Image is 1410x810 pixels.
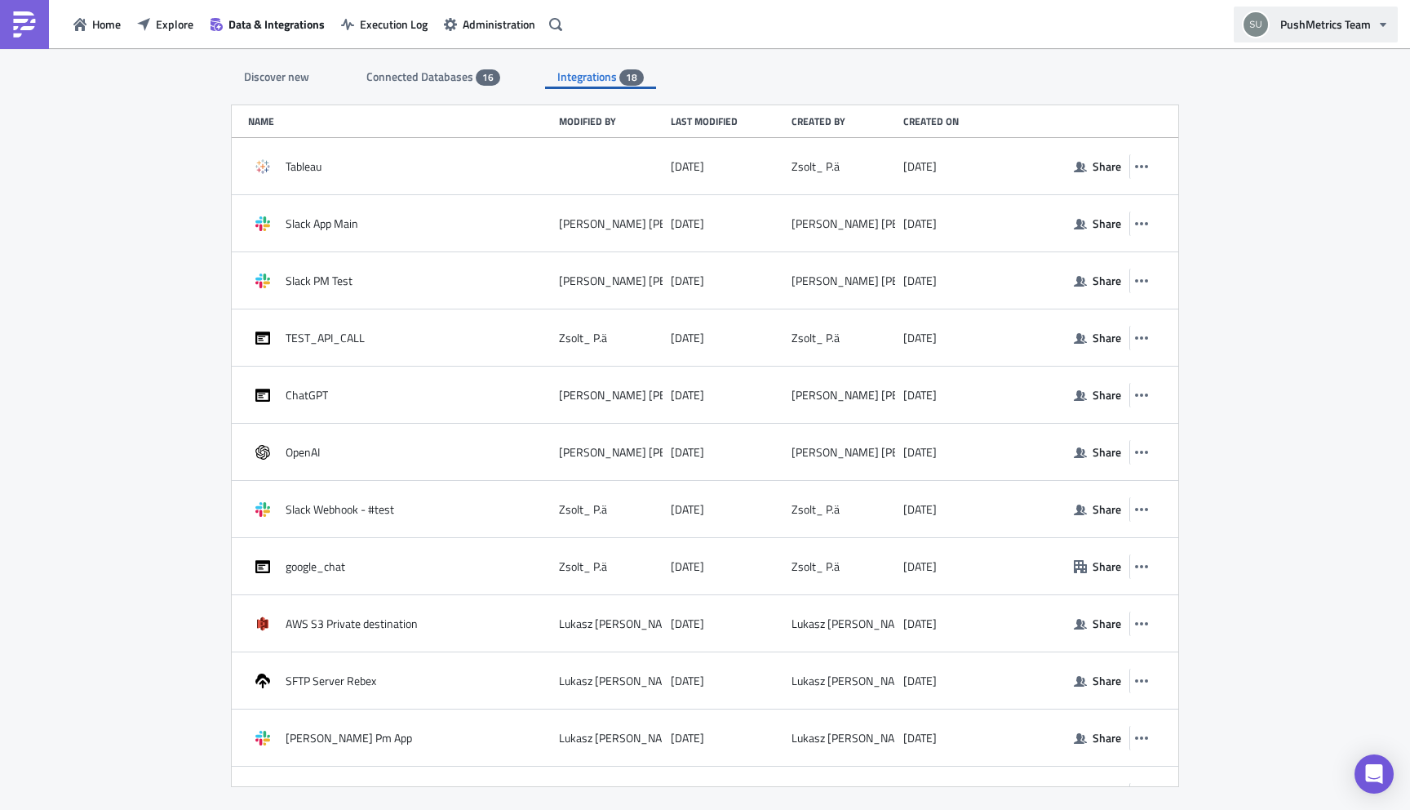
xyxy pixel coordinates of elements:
span: Share [1093,443,1121,461]
time: 2025-08-24T00:06:24Z [671,159,704,174]
button: Home [65,11,129,37]
span: Tableau [286,159,321,174]
span: Share [1093,672,1121,689]
time: 2023-06-09T08:12:13Z [671,216,704,231]
time: 2024-09-13T16:04:04Z [671,731,704,745]
button: Explore [129,11,202,37]
div: [PERSON_NAME] [PERSON_NAME] [559,216,736,231]
button: Share [1066,325,1129,350]
div: Lukasz [PERSON_NAME] [559,674,682,688]
button: Share [1066,782,1129,808]
time: 2024-09-13T16:04:04Z [903,731,937,745]
span: [PERSON_NAME] Pm App [286,731,412,745]
span: Share [1093,729,1121,746]
div: [PERSON_NAME] [PERSON_NAME] [791,274,969,288]
div: Zsolt_ P.ä [791,159,840,174]
span: PushMetrics Team [1280,16,1371,33]
button: Share [1066,725,1129,750]
div: [PERSON_NAME] [PERSON_NAME] [791,216,969,231]
div: [PERSON_NAME] [PERSON_NAME] [559,274,736,288]
button: PushMetrics Team [1234,7,1398,42]
span: Integrations [557,68,619,85]
div: Last modified [671,115,783,127]
button: Share [1066,211,1129,236]
div: Zsolt_ P.ä [559,502,607,517]
span: Home [92,16,121,33]
time: 2023-09-25T14:10:56Z [903,445,937,460]
time: 2023-04-24T13:50:11Z [903,159,937,174]
span: Slack Webhook - #test [286,502,394,517]
div: Lukasz [PERSON_NAME] [791,731,915,745]
span: 16 [482,71,494,84]
div: Discover new [232,65,321,89]
div: [PERSON_NAME] [PERSON_NAME] [791,388,969,403]
span: AWS S3 Private destination [286,616,418,631]
span: Execution Log [360,16,428,33]
span: OpenAI [286,445,320,460]
div: [PERSON_NAME] [PERSON_NAME] [559,445,736,460]
span: Slack App Main [286,216,358,231]
time: 2023-07-04T14:24:23Z [903,331,937,345]
div: Zsolt_ P.ä [791,502,840,517]
div: Zsolt_ P.ä [791,331,840,345]
time: 2023-11-24T14:10:40Z [903,502,937,517]
div: [PERSON_NAME] [PERSON_NAME] [791,445,969,460]
time: 2024-06-19T13:03:07Z [671,616,704,631]
span: Share [1093,329,1121,346]
div: Zsolt_ P.ä [791,559,840,574]
time: 2024-06-19T13:03:07Z [903,616,937,631]
span: Data & Integrations [228,16,325,33]
time: 2024-06-19T13:05:27Z [903,674,937,688]
div: Zsolt_ P.ä [559,559,607,574]
div: Created by [791,115,895,127]
div: Name [248,115,551,127]
button: Execution Log [333,11,436,37]
div: [PERSON_NAME] [PERSON_NAME] [559,388,736,403]
img: Avatar [1242,11,1270,38]
time: 2023-09-25T14:10:56Z [671,445,704,460]
div: Modified by [559,115,663,127]
time: 2023-11-24T14:10:40Z [671,502,704,517]
button: Share [1066,154,1129,179]
span: SFTP Server Rebex [286,674,376,688]
div: Zsolt_ P.ä [559,331,607,345]
img: PushMetrics [11,11,38,38]
span: TEST_API_CALL [286,331,365,345]
button: Share [1066,268,1129,293]
div: Lukasz [PERSON_NAME] [559,616,682,631]
span: 18 [626,71,637,84]
span: google_chat [286,559,345,574]
span: Share [1093,386,1121,403]
button: Share [1066,611,1129,636]
time: 2023-09-06T14:09:58Z [671,388,704,403]
time: 2023-09-06T14:09:58Z [903,388,937,403]
span: Share [1093,272,1121,289]
button: Share [1066,496,1129,522]
time: 2024-06-17T09:09:20Z [671,559,704,574]
time: 2024-06-17T08:43:18Z [903,559,937,574]
time: 2023-06-08T13:25:25Z [903,216,937,231]
div: Created on [903,115,1016,127]
span: ChatGPT [286,388,328,403]
div: Lukasz [PERSON_NAME] [791,674,915,688]
button: Share [1066,668,1129,693]
button: Share [1066,554,1129,579]
time: 2023-06-22T12:29:49Z [671,274,704,288]
time: 2023-07-04T14:25:55Z [671,331,704,345]
span: Administration [463,16,535,33]
div: Lukasz [PERSON_NAME] [559,731,682,745]
button: Administration [436,11,543,37]
button: Share [1066,439,1129,465]
span: Share [1093,615,1121,632]
button: Share [1066,382,1129,407]
div: Open Intercom Messenger [1355,754,1394,794]
span: Share [1093,558,1121,575]
span: Slack PM Test [286,274,352,288]
span: Connected Databases [366,68,476,85]
span: Share [1093,501,1121,518]
div: Lukasz [PERSON_NAME] [791,616,915,631]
